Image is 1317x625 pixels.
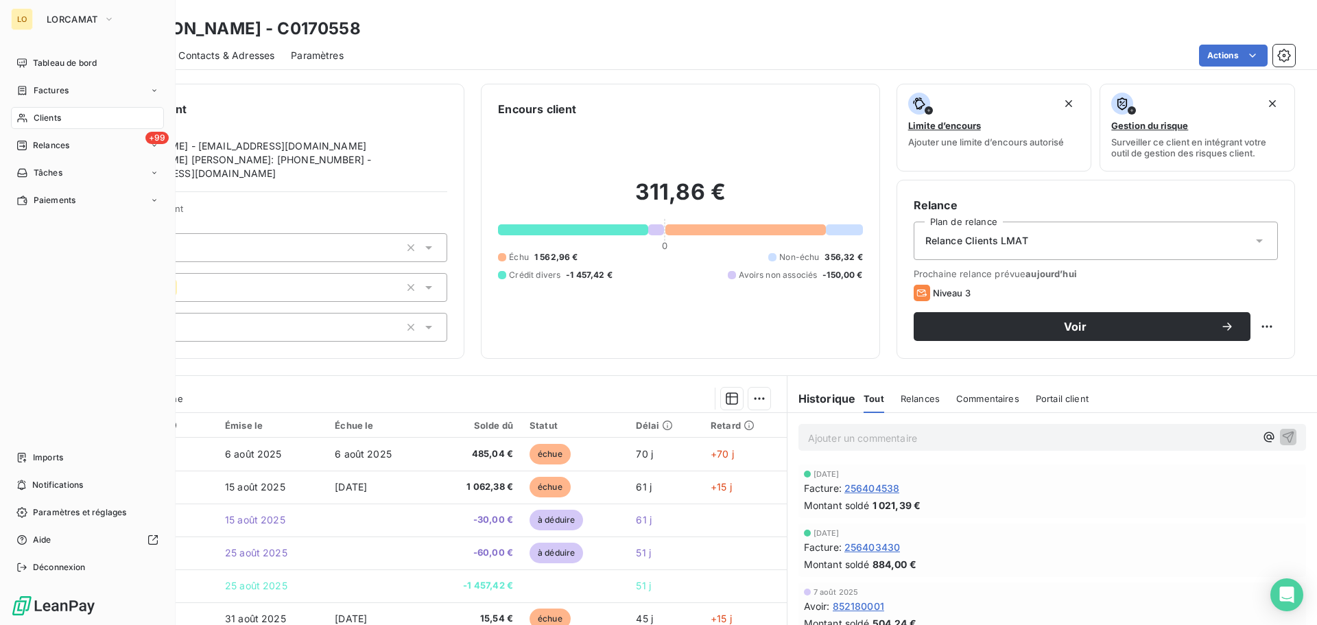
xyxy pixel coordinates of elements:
span: Paiements [34,194,75,207]
span: Relances [33,139,69,152]
span: Tâches [34,167,62,179]
span: 1 021,39 € [873,498,921,512]
span: Limite d’encours [908,120,981,131]
span: Tableau de bord [33,57,97,69]
span: Crédit divers [509,269,560,281]
span: +15 j [711,613,732,624]
span: -150,00 € [822,269,862,281]
span: 852180001 [833,599,884,613]
span: 256404538 [844,481,899,495]
span: Paramètres [291,49,344,62]
span: 485,04 € [437,447,513,461]
a: Aide [11,529,164,551]
span: Contacts & Adresses [178,49,274,62]
span: Surveiller ce client en intégrant votre outil de gestion des risques client. [1111,137,1283,158]
div: Délai [636,420,694,431]
div: Open Intercom Messenger [1270,578,1303,611]
div: Retard [711,420,779,431]
span: -60,00 € [437,546,513,560]
button: Actions [1199,45,1268,67]
button: Limite d’encoursAjouter une limite d’encours autorisé [897,84,1092,172]
span: Non-échu [779,251,819,263]
span: -30,00 € [437,513,513,527]
span: à déduire [530,543,583,563]
span: 1 062,38 € [437,480,513,494]
span: 6 août 2025 [335,448,392,460]
span: 51 j [636,547,651,558]
span: [DATE] [814,470,840,478]
div: Émise le [225,420,318,431]
span: Relances [901,393,940,404]
span: Portail client [1036,393,1089,404]
span: Commentaires [956,393,1019,404]
img: Logo LeanPay [11,595,96,617]
span: Échu [509,251,529,263]
span: 15 août 2025 [225,514,285,526]
span: Tout [864,393,884,404]
span: +15 j [711,481,732,493]
span: 45 j [636,613,653,624]
h6: Informations client [83,101,447,117]
span: 61 j [636,514,652,526]
span: 31 août 2025 [225,613,286,624]
h2: 311,86 € [498,178,862,220]
button: Voir [914,312,1250,341]
span: 884,00 € [873,557,916,571]
span: Voir [930,321,1220,332]
span: Déconnexion [33,561,86,574]
span: -1 457,42 € [437,579,513,593]
h6: Relance [914,197,1278,213]
span: Clients [34,112,61,124]
span: 7 août 2025 [814,588,859,596]
span: Imports [33,451,63,464]
span: [DATE] [814,529,840,537]
span: [DATE] [335,481,367,493]
span: Montant soldé [804,557,870,571]
span: 15 août 2025 [225,481,285,493]
span: 256403430 [844,540,900,554]
span: Ajouter une limite d’encours autorisé [908,137,1064,148]
button: Gestion du risqueSurveiller ce client en intégrant votre outil de gestion des risques client. [1100,84,1295,172]
input: Ajouter une valeur [177,281,188,294]
span: Niveau 3 [933,287,971,298]
span: Montant soldé [804,498,870,512]
span: Factures [34,84,69,97]
span: échue [530,477,571,497]
span: [DATE] [335,613,367,624]
span: Avoir : [804,599,830,613]
span: Avoirs non associés [739,269,817,281]
div: Statut [530,420,619,431]
div: Solde dû [437,420,513,431]
span: +99 [145,132,169,144]
span: 6 août 2025 [225,448,282,460]
span: Aide [33,534,51,546]
span: 0 [662,240,667,251]
div: LO [11,8,33,30]
span: aujourd’hui [1025,268,1077,279]
span: échue [530,444,571,464]
span: Notifications [32,479,83,491]
div: Échue le [335,420,420,431]
span: Facture : [804,540,842,554]
span: 356,32 € [824,251,862,263]
span: 1 562,96 € [534,251,578,263]
span: 51 j [636,580,651,591]
span: Propriétés Client [110,203,447,222]
span: LORCAMAT [47,14,98,25]
span: 70 j [636,448,653,460]
span: Facture : [804,481,842,495]
span: +70 j [711,448,734,460]
span: 25 août 2025 [225,547,287,558]
span: [PERSON_NAME] - [EMAIL_ADDRESS][DOMAIN_NAME] [108,139,366,153]
span: Paramètres et réglages [33,506,126,519]
span: -1 457,42 € [566,269,613,281]
span: [PERSON_NAME] [PERSON_NAME]: [PHONE_NUMBER] - [EMAIL_ADDRESS][DOMAIN_NAME] [108,153,447,180]
h6: Historique [787,390,856,407]
span: 25 août 2025 [225,580,287,591]
span: Gestion du risque [1111,120,1188,131]
h6: Encours client [498,101,576,117]
h3: [PERSON_NAME] - C0170558 [121,16,361,41]
span: à déduire [530,510,583,530]
span: 61 j [636,481,652,493]
span: Relance Clients LMAT [925,234,1028,248]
